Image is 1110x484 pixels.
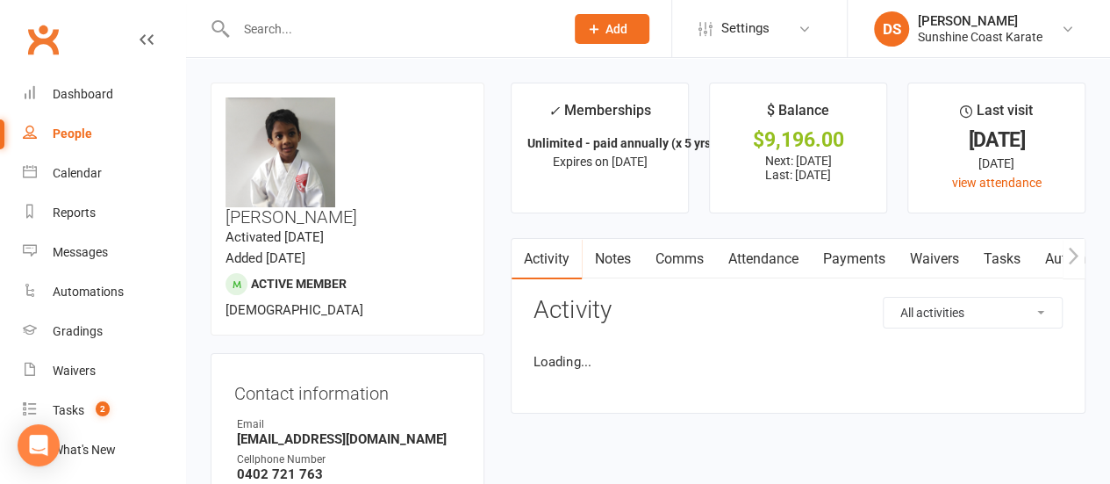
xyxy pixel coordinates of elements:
[226,250,305,266] time: Added [DATE]
[21,18,65,61] a: Clubworx
[23,114,185,154] a: People
[53,166,102,180] div: Calendar
[970,239,1032,279] a: Tasks
[23,75,185,114] a: Dashboard
[918,13,1042,29] div: [PERSON_NAME]
[582,239,642,279] a: Notes
[23,351,185,391] a: Waivers
[23,154,185,193] a: Calendar
[226,229,324,245] time: Activated [DATE]
[23,233,185,272] a: Messages
[53,285,124,299] div: Automations
[23,312,185,351] a: Gradings
[874,11,909,47] div: DS
[726,154,870,182] p: Next: [DATE] Last: [DATE]
[952,176,1042,190] a: view attendance
[234,377,461,403] h3: Contact information
[924,131,1069,149] div: [DATE]
[53,403,84,417] div: Tasks
[553,155,648,169] span: Expires on [DATE]
[726,131,870,149] div: $9,196.00
[527,136,714,150] strong: Unlimited - paid annually (x 5 yrs)
[226,98,469,227] h3: [PERSON_NAME]
[53,206,96,220] div: Reports
[53,443,116,457] div: What's New
[23,391,185,430] a: Tasks 2
[226,302,363,318] span: [DEMOGRAPHIC_DATA]
[897,239,970,279] a: Waivers
[924,154,1069,173] div: [DATE]
[575,14,649,44] button: Add
[23,193,185,233] a: Reports
[53,245,108,259] div: Messages
[512,239,582,279] a: Activity
[237,431,461,447] strong: [EMAIL_ADDRESS][DOMAIN_NAME]
[53,126,92,141] div: People
[237,451,461,468] div: Cellphone Number
[605,22,627,36] span: Add
[53,364,96,378] div: Waivers
[23,272,185,312] a: Automations
[642,239,715,279] a: Comms
[918,29,1042,45] div: Sunshine Coast Karate
[810,239,897,279] a: Payments
[53,324,103,338] div: Gradings
[53,87,113,101] div: Dashboard
[534,297,1063,324] h3: Activity
[534,351,1063,372] li: Loading...
[23,430,185,470] a: What's New
[548,103,560,119] i: ✓
[18,424,60,466] div: Open Intercom Messenger
[226,98,335,207] img: image1639174749.png
[721,9,770,48] span: Settings
[767,99,829,131] div: $ Balance
[96,401,110,416] span: 2
[960,99,1033,131] div: Last visit
[251,277,347,291] span: Active member
[231,17,553,41] input: Search...
[548,99,651,132] div: Memberships
[237,416,461,433] div: Email
[237,466,461,482] strong: 0402 721 763
[715,239,810,279] a: Attendance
